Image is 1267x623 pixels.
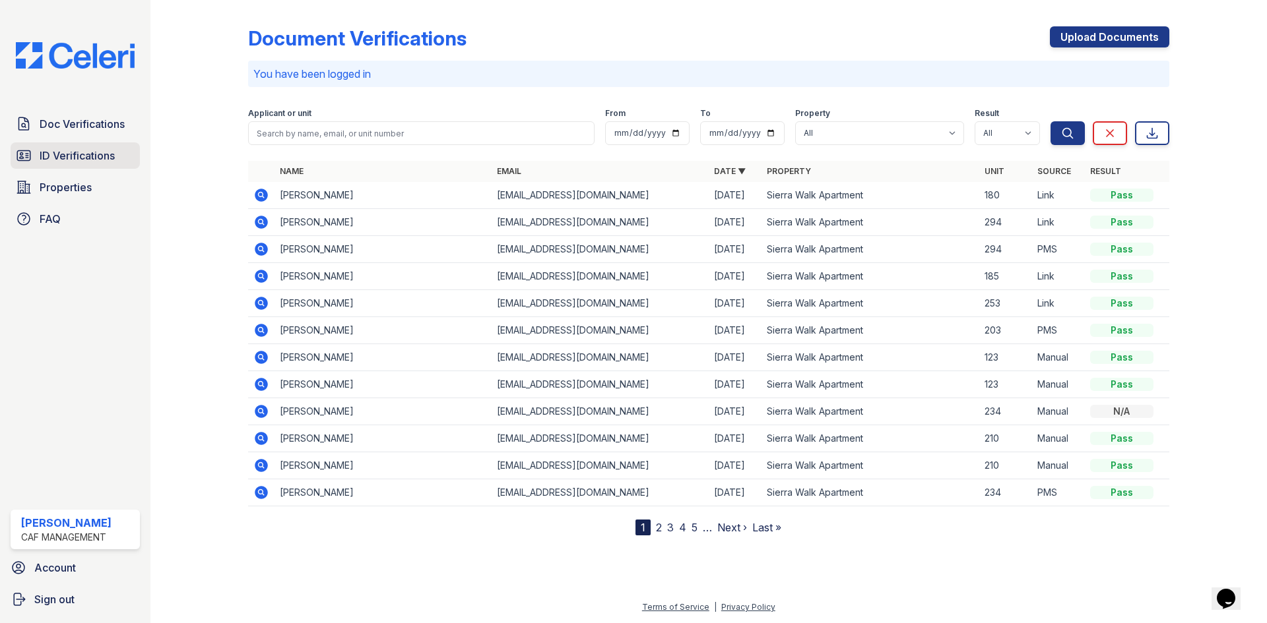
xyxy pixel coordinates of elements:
[605,108,626,119] label: From
[752,521,781,534] a: Last »
[492,290,709,317] td: [EMAIL_ADDRESS][DOMAIN_NAME]
[275,290,492,317] td: [PERSON_NAME]
[709,290,762,317] td: [DATE]
[714,166,746,176] a: Date ▼
[979,236,1032,263] td: 294
[709,371,762,398] td: [DATE]
[979,263,1032,290] td: 185
[275,479,492,506] td: [PERSON_NAME]
[492,398,709,425] td: [EMAIL_ADDRESS][DOMAIN_NAME]
[979,182,1032,209] td: 180
[248,26,467,50] div: Document Verifications
[709,425,762,452] td: [DATE]
[21,515,112,531] div: [PERSON_NAME]
[1090,243,1153,256] div: Pass
[1032,452,1085,479] td: Manual
[762,317,979,344] td: Sierra Walk Apartment
[492,317,709,344] td: [EMAIL_ADDRESS][DOMAIN_NAME]
[492,236,709,263] td: [EMAIL_ADDRESS][DOMAIN_NAME]
[1090,378,1153,391] div: Pass
[679,521,686,534] a: 4
[275,182,492,209] td: [PERSON_NAME]
[11,206,140,232] a: FAQ
[635,519,651,535] div: 1
[492,182,709,209] td: [EMAIL_ADDRESS][DOMAIN_NAME]
[700,108,711,119] label: To
[492,344,709,371] td: [EMAIL_ADDRESS][DOMAIN_NAME]
[721,602,775,612] a: Privacy Policy
[40,148,115,163] span: ID Verifications
[34,591,75,607] span: Sign out
[492,209,709,236] td: [EMAIL_ADDRESS][DOMAIN_NAME]
[1032,398,1085,425] td: Manual
[762,452,979,479] td: Sierra Walk Apartment
[1032,344,1085,371] td: Manual
[1090,324,1153,337] div: Pass
[21,531,112,544] div: CAF Management
[275,371,492,398] td: [PERSON_NAME]
[34,560,76,576] span: Account
[762,263,979,290] td: Sierra Walk Apartment
[280,166,304,176] a: Name
[5,554,145,581] a: Account
[709,317,762,344] td: [DATE]
[5,586,145,612] button: Sign out
[692,521,698,534] a: 5
[248,121,595,145] input: Search by name, email, or unit number
[275,425,492,452] td: [PERSON_NAME]
[975,108,999,119] label: Result
[762,479,979,506] td: Sierra Walk Apartment
[1090,405,1153,418] div: N/A
[709,209,762,236] td: [DATE]
[985,166,1004,176] a: Unit
[1090,270,1153,283] div: Pass
[1032,317,1085,344] td: PMS
[1212,570,1254,610] iframe: chat widget
[642,602,709,612] a: Terms of Service
[709,344,762,371] td: [DATE]
[762,182,979,209] td: Sierra Walk Apartment
[492,425,709,452] td: [EMAIL_ADDRESS][DOMAIN_NAME]
[762,236,979,263] td: Sierra Walk Apartment
[703,519,712,535] span: …
[762,398,979,425] td: Sierra Walk Apartment
[248,108,311,119] label: Applicant or unit
[275,452,492,479] td: [PERSON_NAME]
[275,263,492,290] td: [PERSON_NAME]
[275,344,492,371] td: [PERSON_NAME]
[979,452,1032,479] td: 210
[1090,351,1153,364] div: Pass
[795,108,830,119] label: Property
[1037,166,1071,176] a: Source
[762,209,979,236] td: Sierra Walk Apartment
[1090,189,1153,202] div: Pass
[492,371,709,398] td: [EMAIL_ADDRESS][DOMAIN_NAME]
[1090,297,1153,310] div: Pass
[1050,26,1169,47] a: Upload Documents
[40,211,61,227] span: FAQ
[275,209,492,236] td: [PERSON_NAME]
[1090,166,1121,176] a: Result
[762,425,979,452] td: Sierra Walk Apartment
[492,263,709,290] td: [EMAIL_ADDRESS][DOMAIN_NAME]
[1090,216,1153,229] div: Pass
[1032,479,1085,506] td: PMS
[709,398,762,425] td: [DATE]
[1090,432,1153,445] div: Pass
[492,479,709,506] td: [EMAIL_ADDRESS][DOMAIN_NAME]
[275,236,492,263] td: [PERSON_NAME]
[275,317,492,344] td: [PERSON_NAME]
[1032,263,1085,290] td: Link
[1032,209,1085,236] td: Link
[717,521,747,534] a: Next ›
[40,116,125,132] span: Doc Verifications
[979,425,1032,452] td: 210
[979,317,1032,344] td: 203
[767,166,811,176] a: Property
[1032,182,1085,209] td: Link
[714,602,717,612] div: |
[1090,486,1153,499] div: Pass
[1032,425,1085,452] td: Manual
[709,182,762,209] td: [DATE]
[762,344,979,371] td: Sierra Walk Apartment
